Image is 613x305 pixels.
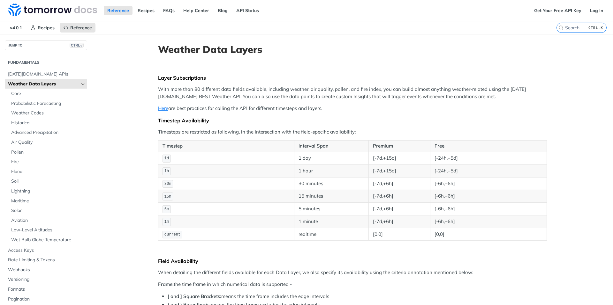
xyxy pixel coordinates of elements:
button: Hide subpages for Weather Data Layers [80,82,86,87]
strong: [ and ] Square Brackets: [168,293,221,299]
span: Wet Bulb Globe Temperature [11,237,86,243]
p: When detailing the different fields available for each Data Layer, we also specify its availabili... [158,269,547,276]
td: [-6h,+6h] [430,215,547,228]
a: Webhooks [5,265,87,275]
span: v4.0.1 [6,23,26,33]
img: Tomorrow.io Weather API Docs [8,4,97,16]
a: Historical [8,118,87,128]
span: Weather Codes [11,110,86,116]
span: Access Keys [8,247,86,254]
strong: Frame: [158,281,174,287]
div: Field Availability [158,258,547,264]
td: [-6h,+6h] [430,177,547,190]
span: Rate Limiting & Tokens [8,257,86,263]
a: Recipes [27,23,58,33]
li: means the time frame includes the edge intervals [168,293,547,300]
span: 1d [164,156,169,161]
td: [-6h,+6h] [430,203,547,215]
td: realtime [294,228,368,241]
span: Soil [11,178,86,185]
h2: Fundamentals [5,60,87,65]
a: API Status [233,6,262,15]
a: Low-Level Altitudes [8,225,87,235]
span: Fire [11,159,86,165]
a: Versioning [5,275,87,284]
span: Air Quality [11,139,86,146]
a: Here [158,105,168,111]
a: Flood [8,167,87,177]
td: [-7d,+6h] [369,203,430,215]
span: Weather Data Layers [8,81,79,87]
h1: Weather Data Layers [158,44,547,55]
a: Advanced Precipitation [8,128,87,137]
td: [-7d,+6h] [369,215,430,228]
span: 1h [164,169,169,173]
a: Wet Bulb Globe Temperature [8,235,87,245]
td: 1 hour [294,164,368,177]
a: Maritime [8,196,87,206]
span: Solar [11,207,86,214]
span: [DATE][DOMAIN_NAME] APIs [8,71,86,77]
span: 1m [164,220,169,224]
a: Solar [8,206,87,215]
td: [-24h,+5d] [430,164,547,177]
a: Formats [5,285,87,294]
th: Premium [369,141,430,152]
span: Lightning [11,188,86,194]
span: CTRL-/ [70,43,84,48]
a: Core [8,89,87,98]
td: [0,0] [430,228,547,241]
th: Timestep [158,141,294,152]
p: With more than 80 different data fields available, including weather, air quality, pollen, and fi... [158,86,547,100]
span: Pagination [8,296,86,302]
a: Recipes [134,6,158,15]
p: Timesteps are restricted as following, in the intersection with the field-specific availability: [158,128,547,136]
a: Get Your Free API Key [531,6,585,15]
span: Versioning [8,276,86,283]
div: Layer Subscriptions [158,75,547,81]
span: Flood [11,169,86,175]
a: Fire [8,157,87,167]
a: Log In [587,6,607,15]
td: [0,0] [369,228,430,241]
span: 15m [164,194,171,199]
td: [-6h,+6h] [430,190,547,203]
a: Aviation [8,216,87,225]
a: Lightning [8,186,87,196]
span: 5m [164,207,169,212]
td: 15 minutes [294,190,368,203]
th: Interval Span [294,141,368,152]
svg: Search [558,25,564,30]
td: 5 minutes [294,203,368,215]
button: JUMP TOCTRL-/ [5,40,87,50]
span: current [164,232,180,237]
a: Air Quality [8,138,87,147]
a: Reference [104,6,132,15]
a: Reference [60,23,95,33]
span: Historical [11,120,86,126]
a: Weather Codes [8,108,87,118]
span: Advanced Precipitation [11,129,86,136]
a: FAQs [160,6,178,15]
td: 30 minutes [294,177,368,190]
p: are best practices for calling the API for different timesteps and layers. [158,105,547,112]
td: [-7d,+15d] [369,164,430,177]
span: 30m [164,182,171,186]
div: Timestep Availability [158,117,547,124]
td: 1 minute [294,215,368,228]
span: Pollen [11,149,86,156]
td: [-7d,+6h] [369,190,430,203]
a: Weather Data LayersHide subpages for Weather Data Layers [5,79,87,89]
span: Core [11,91,86,97]
a: Access Keys [5,246,87,255]
span: Probabilistic Forecasting [11,100,86,107]
span: Reference [70,25,92,31]
a: Probabilistic Forecasting [8,99,87,108]
a: Soil [8,177,87,186]
p: the time frame in which numerical data is supported - [158,281,547,288]
a: Rate Limiting & Tokens [5,255,87,265]
a: [DATE][DOMAIN_NAME] APIs [5,69,87,79]
a: Help Center [180,6,213,15]
span: Maritime [11,198,86,204]
span: Aviation [11,217,86,224]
